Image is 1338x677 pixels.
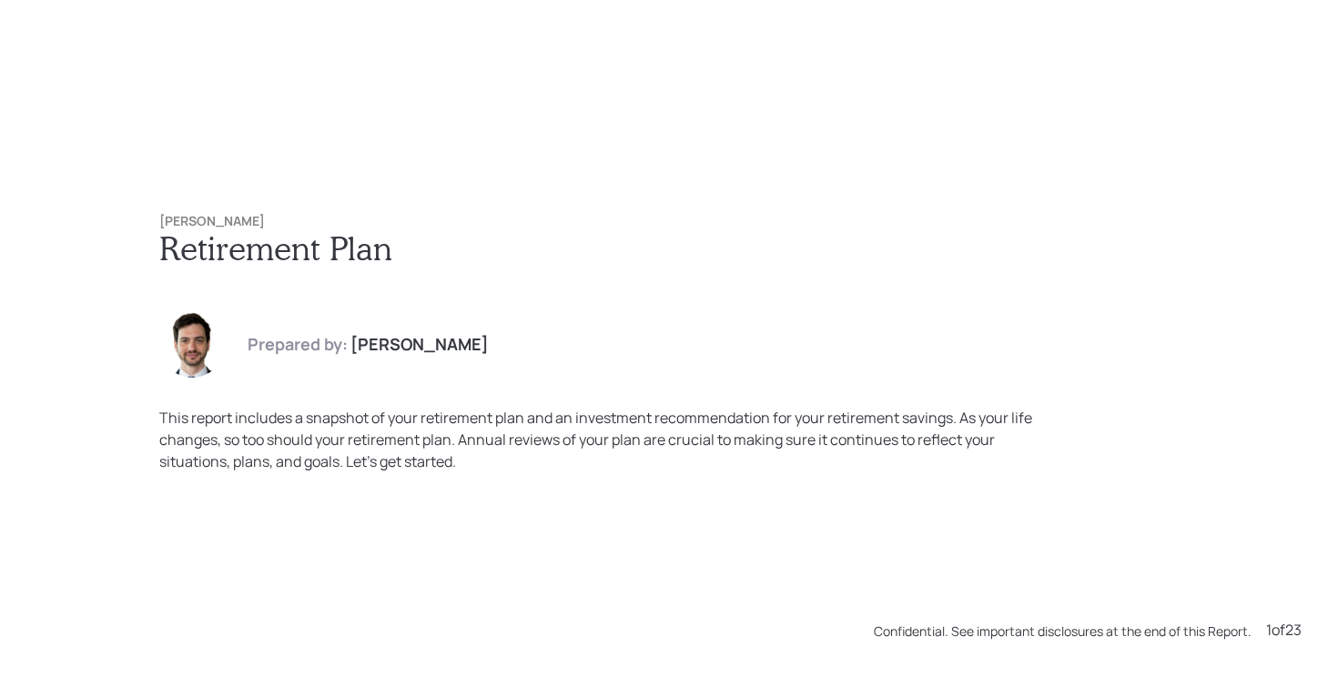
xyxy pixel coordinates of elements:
[159,214,1179,229] h6: [PERSON_NAME]
[159,228,1179,268] h1: Retirement Plan
[248,335,348,355] h4: Prepared by:
[1266,619,1302,641] div: 1 of 23
[350,335,489,355] h4: [PERSON_NAME]
[159,312,225,378] img: jonah-coleman-headshot.png
[874,621,1252,641] div: Confidential. See important disclosures at the end of this Report.
[159,407,1062,472] div: This report includes a snapshot of your retirement plan and an investment recommendation for your...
